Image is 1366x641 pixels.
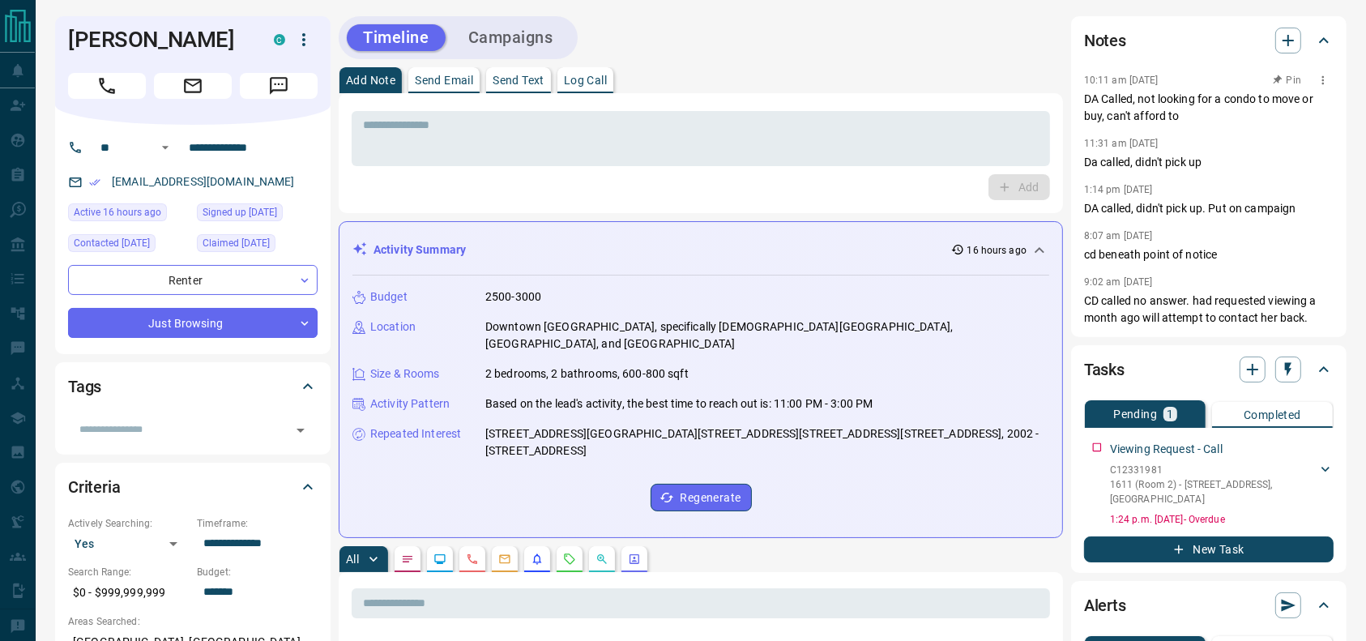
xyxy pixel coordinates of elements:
p: 1611 (Room 2) - [STREET_ADDRESS] , [GEOGRAPHIC_DATA] [1110,477,1317,506]
p: Search Range: [68,565,189,579]
p: 11:31 am [DATE] [1084,138,1159,149]
div: Wed Dec 18 2024 [197,234,318,257]
svg: Opportunities [595,553,608,566]
span: Message [240,73,318,99]
div: Alerts [1084,586,1334,625]
svg: Calls [466,553,479,566]
span: Signed up [DATE] [203,204,277,220]
p: 1:24 p.m. [DATE] - Overdue [1110,512,1334,527]
p: cd beneath point of notice [1084,246,1334,263]
p: [STREET_ADDRESS][GEOGRAPHIC_DATA][STREET_ADDRESS][STREET_ADDRESS][STREET_ADDRESS], 2002 - [STREET... [485,425,1049,459]
span: Active 16 hours ago [74,204,161,220]
div: Renter [68,265,318,295]
div: Tasks [1084,350,1334,389]
a: [EMAIL_ADDRESS][DOMAIN_NAME] [112,175,295,188]
p: Repeated Interest [370,425,461,442]
p: All [346,553,359,565]
svg: Email Verified [89,177,100,188]
svg: Emails [498,553,511,566]
p: Add Note [346,75,395,86]
p: 1:14 pm [DATE] [1084,184,1153,195]
button: New Task [1084,536,1334,562]
p: Timeframe: [197,516,318,531]
p: 2500-3000 [485,288,541,306]
button: Pin [1264,73,1311,88]
svg: Notes [401,553,414,566]
p: C12331981 [1110,463,1317,477]
p: 1 [1167,408,1173,420]
span: Email [154,73,232,99]
svg: Lead Browsing Activity [433,553,446,566]
h2: Tasks [1084,357,1125,382]
p: Viewing Request - Call [1110,441,1223,458]
p: Budget [370,288,408,306]
p: Log Call [564,75,607,86]
div: Yes [68,531,189,557]
p: 16 hours ago [967,243,1027,258]
p: Pending [1113,408,1157,420]
div: Criteria [68,468,318,506]
p: Size & Rooms [370,365,440,382]
p: $0 - $999,999,999 [68,579,189,606]
p: 8:07 am [DATE] [1084,230,1153,241]
p: Completed [1244,409,1301,421]
h2: Notes [1084,28,1126,53]
p: Location [370,318,416,335]
div: Notes [1084,21,1334,60]
p: Budget: [197,565,318,579]
p: Activity Pattern [370,395,450,412]
button: Campaigns [452,24,570,51]
span: Contacted [DATE] [74,235,150,251]
p: Based on the lead's activity, the best time to reach out is: 11:00 PM - 3:00 PM [485,395,873,412]
div: Activity Summary16 hours ago [352,235,1049,265]
button: Open [156,138,175,157]
h2: Criteria [68,474,121,500]
div: condos.ca [274,34,285,45]
p: 9:02 am [DATE] [1084,276,1153,288]
button: Regenerate [651,484,752,511]
p: Activity Summary [374,241,466,259]
h1: [PERSON_NAME] [68,27,250,53]
p: DA Called, not looking for a condo to move or buy, can't afford to [1084,91,1334,125]
h2: Alerts [1084,592,1126,618]
div: C123319811611 (Room 2) - [STREET_ADDRESS],[GEOGRAPHIC_DATA] [1110,459,1334,510]
p: Actively Searching: [68,516,189,531]
p: Downtown [GEOGRAPHIC_DATA], specifically [DEMOGRAPHIC_DATA][GEOGRAPHIC_DATA], [GEOGRAPHIC_DATA], ... [485,318,1049,353]
div: Just Browsing [68,308,318,338]
div: Tue Aug 27 2024 [197,203,318,226]
div: Tue Aug 12 2025 [68,203,189,226]
button: Timeline [347,24,446,51]
svg: Listing Alerts [531,553,544,566]
p: DA called, didn't pick up. Put on campaign [1084,200,1334,217]
div: Tags [68,367,318,406]
p: 2 bedrooms, 2 bathrooms, 600-800 sqft [485,365,689,382]
p: Da called, didn't pick up [1084,154,1334,171]
div: Mon Aug 11 2025 [68,234,189,257]
span: Call [68,73,146,99]
p: Send Email [415,75,473,86]
svg: Requests [563,553,576,566]
span: Claimed [DATE] [203,235,270,251]
p: 10:11 am [DATE] [1084,75,1159,86]
button: Open [289,419,312,442]
p: Send Text [493,75,544,86]
p: CD called no answer. had requested viewing a month ago will attempt to contact her back. [1084,293,1334,327]
p: Areas Searched: [68,614,318,629]
svg: Agent Actions [628,553,641,566]
h2: Tags [68,374,101,400]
